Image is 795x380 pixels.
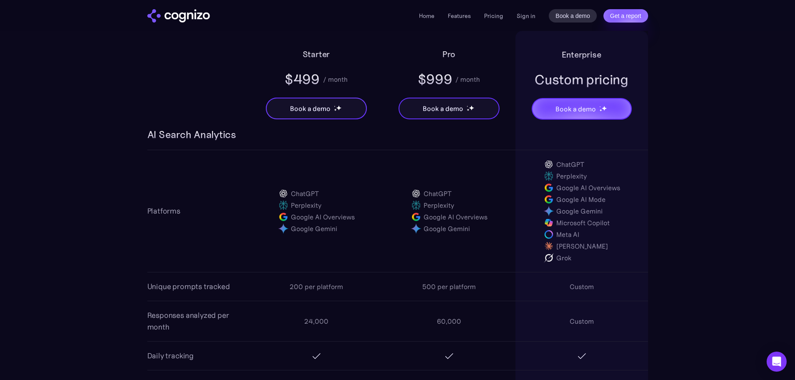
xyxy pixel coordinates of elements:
[290,103,330,113] div: Book a demo
[419,12,434,20] a: Home
[532,98,632,120] a: Book a demostarstarstar
[599,106,601,107] img: star
[555,104,596,114] div: Book a demo
[147,9,210,23] img: cognizo logo
[467,106,468,107] img: star
[418,70,452,88] div: $999
[334,106,335,107] img: star
[467,108,469,111] img: star
[556,183,620,193] div: Google AI Overviews
[147,205,180,217] div: Platforms
[334,108,337,111] img: star
[570,316,594,326] div: Custom
[291,212,355,222] div: Google AI Overviews
[570,282,594,292] div: Custom
[424,212,487,222] div: Google AI Overviews
[603,9,648,23] a: Get a report
[399,98,500,119] a: Book a demostarstarstar
[266,98,367,119] a: Book a demostarstarstar
[303,48,330,61] h2: Starter
[767,352,787,372] div: Open Intercom Messenger
[291,189,319,199] div: ChatGPT
[147,128,236,141] h3: AI Search Analytics
[147,350,194,362] div: Daily tracking
[424,200,454,210] div: Perplexity
[304,316,328,326] div: 24,000
[147,310,250,333] div: Responses analyzed per month
[556,171,587,181] div: Perplexity
[556,253,571,263] div: Grok
[455,74,480,84] div: / month
[147,9,210,23] a: home
[599,109,602,112] img: star
[442,48,455,61] h2: Pro
[469,105,474,111] img: star
[437,316,461,326] div: 60,000
[424,189,452,199] div: ChatGPT
[290,282,343,292] div: 200 per platform
[424,224,470,234] div: Google Gemini
[549,9,597,23] a: Book a demo
[291,224,337,234] div: Google Gemini
[484,12,503,20] a: Pricing
[556,206,603,216] div: Google Gemini
[556,218,610,228] div: Microsoft Copilot
[562,48,601,61] h2: Enterprise
[448,12,471,20] a: Features
[517,11,535,21] a: Sign in
[535,70,628,89] div: Custom pricing
[285,70,320,88] div: $499
[323,74,348,84] div: / month
[556,229,579,239] div: Meta AI
[601,106,607,111] img: star
[423,103,463,113] div: Book a demo
[556,159,584,169] div: ChatGPT
[422,282,476,292] div: 500 per platform
[291,200,321,210] div: Perplexity
[556,194,606,204] div: Google AI Mode
[556,241,608,251] div: [PERSON_NAME]
[147,281,230,292] div: Unique prompts tracked
[336,105,341,111] img: star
